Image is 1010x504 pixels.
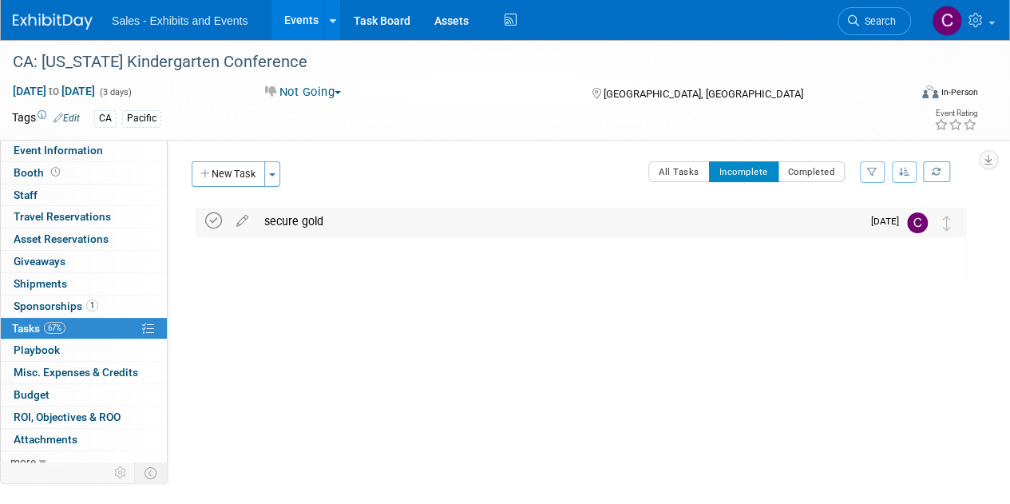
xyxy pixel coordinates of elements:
span: Booth not reserved yet [48,166,63,178]
span: Sales - Exhibits and Events [112,14,248,27]
span: Staff [14,189,38,201]
a: Playbook [1,339,167,361]
div: Event Rating [934,109,977,117]
td: Tags [12,109,80,128]
a: Sponsorships1 [1,296,167,317]
a: Giveaways [1,251,167,272]
button: Not Going [259,84,347,101]
a: Asset Reservations [1,228,167,250]
span: Playbook [14,343,60,356]
span: Booth [14,166,63,179]
button: Completed [778,161,846,182]
span: Giveaways [14,255,65,268]
div: Event Format [837,83,978,107]
a: Budget [1,384,167,406]
span: more [10,455,36,468]
a: Search [838,7,911,35]
i: Move task [943,216,951,231]
a: ROI, Objectives & ROO [1,407,167,428]
button: Incomplete [709,161,778,182]
span: (3 days) [98,87,132,97]
span: Travel Reservations [14,210,111,223]
a: Attachments [1,429,167,450]
span: ROI, Objectives & ROO [14,411,121,423]
div: secure gold [256,208,861,235]
img: Christine Lurz [932,6,962,36]
td: Toggle Event Tabs [135,462,168,483]
a: Booth [1,162,167,184]
div: Pacific [122,110,161,127]
a: Edit [53,113,80,124]
span: 67% [44,322,65,334]
a: Travel Reservations [1,206,167,228]
a: Tasks67% [1,318,167,339]
div: CA: [US_STATE] Kindergarten Conference [7,48,896,77]
span: Misc. Expenses & Credits [14,366,138,379]
a: Refresh [923,161,950,182]
span: [GEOGRAPHIC_DATA], [GEOGRAPHIC_DATA] [603,88,802,100]
button: New Task [192,161,265,187]
td: Personalize Event Tab Strip [107,462,135,483]
span: Tasks [12,322,65,335]
span: Attachments [14,433,77,446]
a: more [1,451,167,473]
a: Event Information [1,140,167,161]
span: Shipments [14,277,67,290]
span: [DATE] [DATE] [12,84,96,98]
span: to [46,85,61,97]
a: Misc. Expenses & Credits [1,362,167,383]
span: Event Information [14,144,103,157]
span: Sponsorships [14,300,98,312]
a: edit [228,214,256,228]
div: In-Person [941,86,978,98]
div: CA [94,110,117,127]
span: [DATE] [871,216,907,227]
a: Shipments [1,273,167,295]
img: Christine Lurz [907,212,928,233]
span: Budget [14,388,50,401]
span: Asset Reservations [14,232,109,245]
img: ExhibitDay [13,14,93,30]
a: Staff [1,185,167,206]
img: Format-Inperson.png [922,85,938,98]
span: Search [859,15,896,27]
button: All Tasks [648,161,710,182]
span: 1 [86,300,98,312]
